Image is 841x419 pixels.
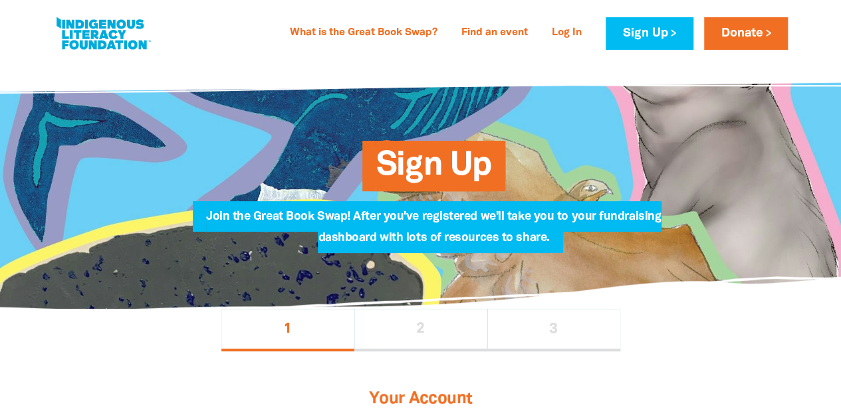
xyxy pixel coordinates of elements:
a: Donate [704,17,788,50]
button: Stage 1 [221,309,354,351]
a: What is the Great Book Swap? [282,23,445,44]
span: Sign Up [376,151,491,191]
a: Log In [544,23,590,44]
a: Sign Up [606,17,693,50]
a: Find an event [453,23,536,44]
span: Join the Great Book Swap! After you've registered we'll take you to your fundraising dashboard wi... [206,211,661,253]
